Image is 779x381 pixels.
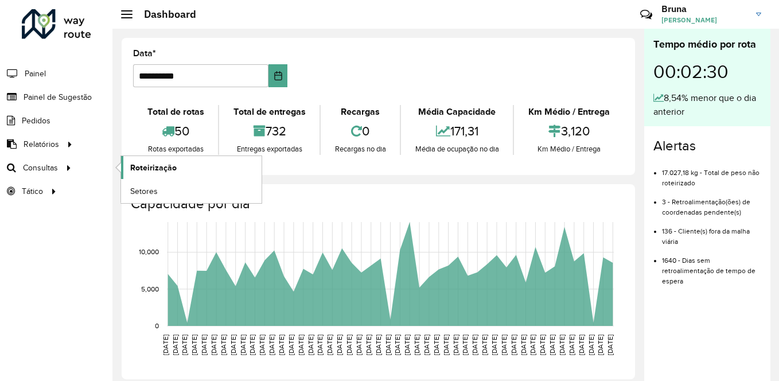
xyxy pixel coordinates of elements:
[121,156,262,179] a: Roteirização
[307,335,314,355] text: [DATE]
[121,180,262,203] a: Setores
[510,335,517,355] text: [DATE]
[220,335,227,355] text: [DATE]
[316,335,324,355] text: [DATE]
[662,188,761,217] li: 3 - Retroalimentação(ões) de coordenadas pendente(s)
[278,335,285,355] text: [DATE]
[471,335,478,355] text: [DATE]
[222,119,317,143] div: 732
[22,115,50,127] span: Pedidos
[268,64,287,87] button: Choose Date
[558,335,566,355] text: [DATE]
[131,196,624,212] h4: Capacidade por dia
[634,2,659,27] a: Contato Rápido
[248,335,256,355] text: [DATE]
[423,335,430,355] text: [DATE]
[162,335,169,355] text: [DATE]
[490,335,498,355] text: [DATE]
[136,143,215,155] div: Rotas exportadas
[258,335,266,355] text: [DATE]
[500,335,508,355] text: [DATE]
[23,162,58,174] span: Consultas
[24,138,59,150] span: Relatórios
[324,119,397,143] div: 0
[222,105,317,119] div: Total de entregas
[481,335,488,355] text: [DATE]
[587,335,595,355] text: [DATE]
[520,335,527,355] text: [DATE]
[539,335,546,355] text: [DATE]
[222,143,317,155] div: Entregas exportadas
[324,105,397,119] div: Recargas
[653,91,761,119] div: 8,54% menor que o dia anterior
[517,119,621,143] div: 3,120
[181,335,188,355] text: [DATE]
[606,335,614,355] text: [DATE]
[229,335,237,355] text: [DATE]
[662,217,761,247] li: 136 - Cliente(s) fora da malha viária
[384,335,392,355] text: [DATE]
[413,335,420,355] text: [DATE]
[133,8,196,21] h2: Dashboard
[661,15,747,25] span: [PERSON_NAME]
[139,248,159,256] text: 10,000
[653,52,761,91] div: 00:02:30
[297,335,305,355] text: [DATE]
[136,105,215,119] div: Total de rotas
[661,3,747,14] h3: Bruna
[403,335,411,355] text: [DATE]
[597,335,604,355] text: [DATE]
[336,335,343,355] text: [DATE]
[25,68,46,80] span: Painel
[375,335,382,355] text: [DATE]
[287,335,295,355] text: [DATE]
[461,335,469,355] text: [DATE]
[442,335,450,355] text: [DATE]
[155,322,159,329] text: 0
[22,185,43,197] span: Tático
[548,335,556,355] text: [DATE]
[24,91,92,103] span: Painel de Sugestão
[568,335,575,355] text: [DATE]
[653,138,761,154] h4: Alertas
[200,335,208,355] text: [DATE]
[268,335,275,355] text: [DATE]
[326,335,333,355] text: [DATE]
[529,335,536,355] text: [DATE]
[239,335,247,355] text: [DATE]
[355,335,363,355] text: [DATE]
[404,143,510,155] div: Média de ocupação no dia
[517,143,621,155] div: Km Médio / Entrega
[345,335,353,355] text: [DATE]
[517,105,621,119] div: Km Médio / Entrega
[578,335,585,355] text: [DATE]
[662,159,761,188] li: 17.027,18 kg - Total de peso não roteirizado
[141,285,159,293] text: 5,000
[133,46,156,60] label: Data
[190,335,198,355] text: [DATE]
[130,185,158,197] span: Setores
[365,335,372,355] text: [DATE]
[394,335,401,355] text: [DATE]
[136,119,215,143] div: 50
[404,105,510,119] div: Média Capacidade
[452,335,459,355] text: [DATE]
[324,143,397,155] div: Recargas no dia
[210,335,217,355] text: [DATE]
[662,247,761,286] li: 1640 - Dias sem retroalimentação de tempo de espera
[433,335,440,355] text: [DATE]
[130,162,177,174] span: Roteirização
[172,335,179,355] text: [DATE]
[404,119,510,143] div: 171,31
[653,37,761,52] div: Tempo médio por rota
